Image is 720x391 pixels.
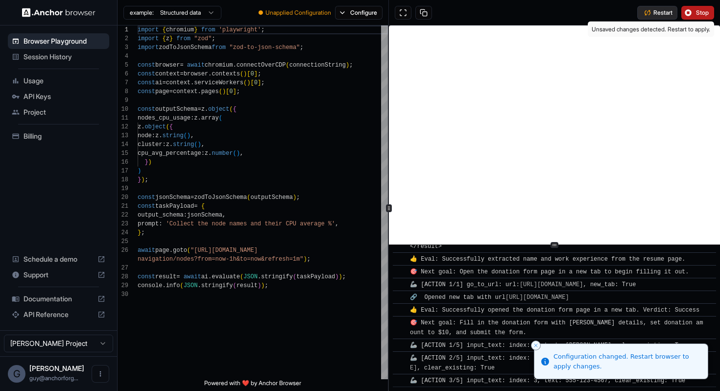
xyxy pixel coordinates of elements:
[24,131,105,141] span: Billing
[173,141,194,148] span: string
[212,150,233,157] span: number
[24,310,94,319] span: API Reference
[410,377,685,384] span: 🦾 [ACTION 3/5] input_text: index: 3, text: 555-123-4567, clear_existing: True
[141,123,144,130] span: .
[398,267,403,277] span: ​
[24,254,94,264] span: Schedule a demo
[208,150,212,157] span: .
[138,106,155,113] span: const
[173,247,187,254] span: goto
[155,194,191,201] span: jsonSchema
[155,79,162,86] span: ai
[144,123,166,130] span: object
[141,176,144,183] span: )
[118,96,128,105] div: 9
[201,106,205,113] span: z
[410,319,703,336] span: 🎯 Next goal: Fill in the donation form with [PERSON_NAME] details, set donation amount to $10, an...
[8,307,109,322] div: API Reference
[201,273,208,280] span: ai
[180,62,183,69] span: =
[197,282,201,289] span: .
[258,79,261,86] span: ]
[159,220,162,227] span: :
[222,212,226,219] span: ,
[205,106,208,113] span: .
[8,49,109,65] div: Session History
[118,158,128,167] div: 16
[144,176,148,183] span: ;
[118,193,128,202] div: 20
[118,237,128,246] div: 25
[265,9,331,17] span: Unapplied Configuration
[194,79,243,86] span: serviceWorkers
[138,62,155,69] span: const
[243,273,258,280] span: JSON
[520,281,583,288] a: [URL][DOMAIN_NAME]
[191,132,194,139] span: ,
[410,281,636,288] span: 🦾 [ACTION 1/1] go_to_url: url: , new_tab: True
[148,159,152,166] span: )
[233,282,236,289] span: (
[118,122,128,131] div: 12
[289,62,346,69] span: connectionString
[505,294,569,301] a: [URL][DOMAIN_NAME]
[226,88,229,95] span: [
[138,88,155,95] span: const
[169,35,173,42] span: }
[118,175,128,184] div: 18
[254,71,258,77] span: ]
[201,115,219,122] span: array
[118,211,128,220] div: 22
[191,247,258,254] span: "[URL][DOMAIN_NAME]
[152,132,155,139] span: :
[219,88,222,95] span: (
[138,132,152,139] span: node
[159,44,212,51] span: zodToJsonSchema
[138,71,155,77] span: const
[118,228,128,237] div: 24
[118,43,128,52] div: 3
[155,247,169,254] span: page
[194,194,247,201] span: zodToJsonSchema
[8,73,109,89] div: Usage
[118,202,128,211] div: 21
[184,273,201,280] span: await
[197,115,201,122] span: .
[29,374,78,382] span: guy@anchorforge.io
[201,141,205,148] span: ,
[398,280,403,290] span: ​
[243,79,247,86] span: (
[261,282,264,289] span: )
[222,88,226,95] span: )
[258,9,264,17] span: ●
[138,194,155,201] span: const
[205,62,233,69] span: chromium
[219,115,222,122] span: (
[22,8,96,17] img: Anchor Logo
[138,220,159,227] span: prompt
[138,247,155,254] span: await
[204,379,301,391] span: Powered with ❤️ by Anchor Browser
[24,270,94,280] span: Support
[240,71,243,77] span: (
[339,273,342,280] span: )
[118,105,128,114] div: 10
[138,141,162,148] span: cluster
[118,149,128,158] div: 15
[201,26,216,33] span: from
[166,35,169,42] span: z
[191,194,194,201] span: =
[342,273,346,280] span: ;
[138,176,141,183] span: }
[169,141,173,148] span: .
[169,123,173,130] span: {
[398,293,403,302] span: ​
[398,305,403,315] span: ​
[194,26,197,33] span: }
[162,79,166,86] span: =
[8,267,109,283] div: Support
[187,247,191,254] span: (
[138,229,141,236] span: }
[187,212,222,219] span: jsonSchema
[208,71,212,77] span: .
